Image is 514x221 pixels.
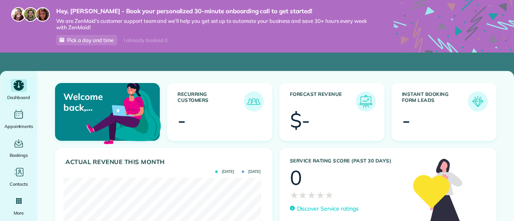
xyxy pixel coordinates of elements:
[307,188,316,202] span: ★
[290,205,359,213] a: Discover Service ratings
[402,110,410,130] div: -
[67,37,114,43] span: Pick a day and time
[3,108,34,130] a: Appointments
[215,170,234,174] span: [DATE]
[242,170,261,174] span: [DATE]
[177,110,186,130] div: -
[63,91,125,113] p: Welcome back, [PERSON_NAME]!
[290,188,299,202] span: ★
[7,93,30,101] span: Dashboard
[316,188,325,202] span: ★
[56,7,369,15] strong: Hey, [PERSON_NAME] - Book your personalized 30-minute onboarding call to get started!
[119,35,172,45] div: I already booked it
[3,166,34,188] a: Contacts
[14,209,24,217] span: More
[177,91,243,112] h3: Recurring Customers
[297,205,359,213] p: Discover Service ratings
[56,35,117,45] a: Pick a day and time
[298,188,307,202] span: ★
[246,93,262,109] img: icon_recurring_customers-cf858462ba22bcd05b5a5880d41d6543d210077de5bb9ebc9590e49fd87d84ed.png
[3,79,34,101] a: Dashboard
[35,7,50,22] img: michelle-19f622bdf1676172e81f8f8fba1fb50e276960ebfe0243fe18214015130c80e4.jpg
[10,180,28,188] span: Contacts
[290,110,310,130] div: $-
[290,158,406,164] h3: Service Rating score (past 30 days)
[56,18,369,31] span: We are ZenMaid’s customer support team and we’ll help you get set up to automate your business an...
[402,91,468,112] h3: Instant Booking Form Leads
[470,93,486,109] img: icon_form_leads-04211a6a04a5b2264e4ee56bc0799ec3eb69b7e499cbb523a139df1d13a81ae0.png
[358,93,374,109] img: icon_forecast_revenue-8c13a41c7ed35a8dcfafea3cbb826a0462acb37728057bba2d056411b612bbbe.png
[85,74,163,152] img: dashboard_welcome-42a62b7d889689a78055ac9021e634bf52bae3f8056760290aed330b23ab8690.png
[290,91,356,112] h3: Forecast Revenue
[11,7,26,22] img: maria-72a9807cf96188c08ef61303f053569d2e2a8a1cde33d635c8a3ac13582a053d.jpg
[325,188,334,202] span: ★
[65,158,264,166] h3: Actual Revenue this month
[10,151,28,159] span: Bookings
[23,7,38,22] img: jorge-587dff0eeaa6aab1f244e6dc62b8924c3b6ad411094392a53c71c6c4a576187d.jpg
[4,122,33,130] span: Appointments
[3,137,34,159] a: Bookings
[290,168,302,188] div: 0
